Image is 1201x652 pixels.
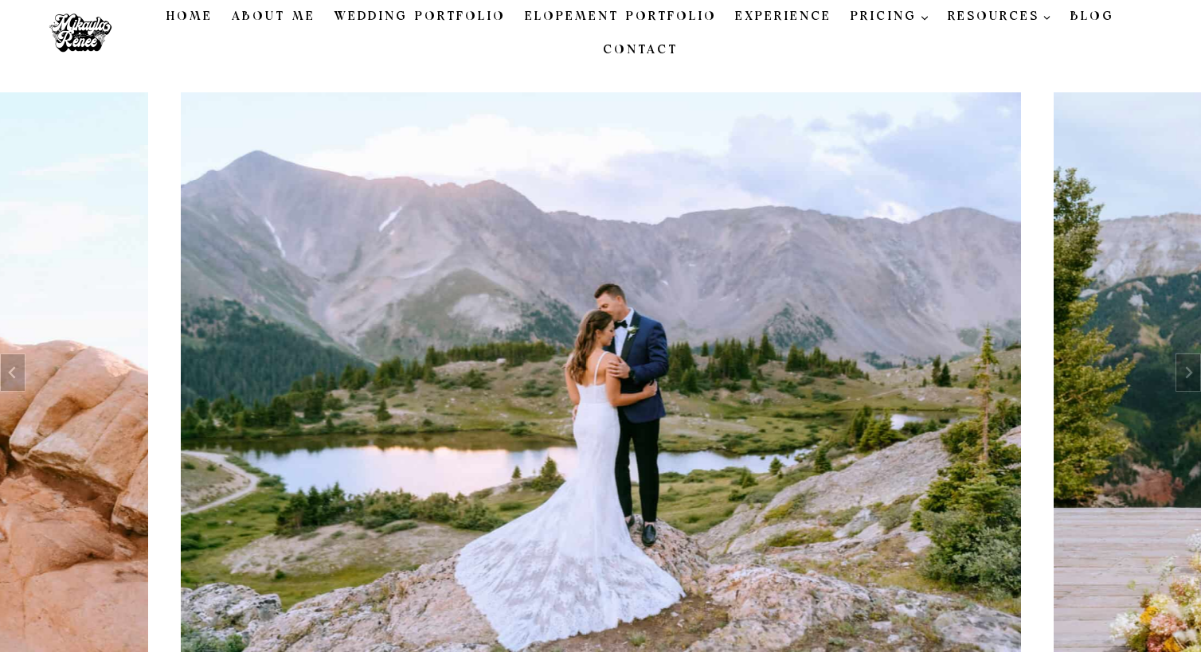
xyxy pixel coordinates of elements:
[41,6,120,61] img: Mikayla Renee Photo
[593,33,687,67] a: Contact
[948,7,1051,26] span: RESOURCES
[851,7,929,26] span: PRICING
[1176,353,1201,392] button: Next slide
[182,92,1022,652] li: 1 of 6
